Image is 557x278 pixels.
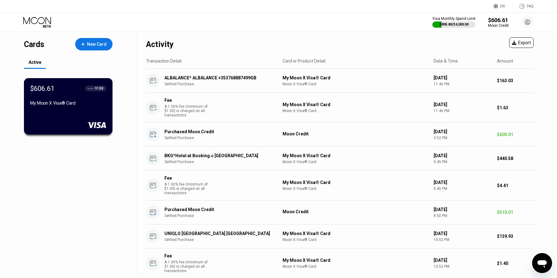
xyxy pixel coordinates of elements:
div: UNIQLO [GEOGRAPHIC_DATA] [GEOGRAPHIC_DATA]Settled PurchaseMy Moon X Visa® CardMoon X Visa® Card[D... [146,224,534,248]
div: Export [509,37,534,48]
div: $163.03 [497,78,534,83]
div: $606.61 [488,17,509,23]
div: [DATE] [434,258,492,263]
div: Transaction Detail [146,59,182,64]
div: Fee [164,98,208,103]
div: Moon X Visa® Card [283,238,429,242]
div: 8:50 PM [434,214,492,218]
div: Fee [164,176,208,181]
div: My Moon X Visa® Card [283,231,429,236]
div: My Moon X Visa® Card [283,180,429,185]
div: Purchased Moon Credit [164,207,274,212]
div: [DATE] [434,207,492,212]
div: $139.93 [497,234,534,239]
div: 5:45 PM [434,186,492,191]
div: BKG*Hotel at Booking.c [GEOGRAPHIC_DATA] [164,153,274,158]
div: [DATE] [434,102,492,107]
div: My Moon X Visa® Card [283,75,429,80]
div: 11:46 PM [434,82,492,86]
div: BKG*Hotel at Booking.c [GEOGRAPHIC_DATA]Settled PurchaseMy Moon X Visa® CardMoon X Visa® Card[DAT... [146,147,534,171]
div: $606.61● ● ● ●9188My Moon X Visa® Card [24,78,112,134]
div: $600.01 [497,132,534,137]
div: A 1.00% fee (minimum of $1.00) is charged on all transactions [164,104,211,117]
div: My Moon X Visa® Card [283,102,429,107]
div: Settled Purchase [164,136,283,140]
div: $895.80 / $4,000.00 [440,22,468,26]
div: $606.61Moon Credit [488,17,509,28]
div: 11:46 PM [434,109,492,113]
iframe: Button to launch messaging window [532,253,552,273]
div: Amount [497,59,513,64]
div: UNIQLO [GEOGRAPHIC_DATA] [GEOGRAPHIC_DATA] [164,231,274,236]
div: My Moon X Visa® Card [30,101,106,106]
div: 10:52 PM [434,238,492,242]
div: My Moon X Visa® Card [283,153,429,158]
div: ● ● ● ● [88,87,94,89]
div: Moon X Visa® Card [283,109,429,113]
div: 10:52 PM [434,264,492,269]
div: ALBALANCE* ALBALANCE +353768887499GB [164,75,274,80]
div: Moon Credit [283,131,429,136]
div: Moon Credit [488,23,509,28]
div: Card or Product Detail [283,59,325,64]
div: [DATE] [434,231,492,236]
div: Settled Purchase [164,214,283,218]
div: Active [29,60,41,65]
div: Moon Credit [283,209,429,214]
div: Visa Monthly Spend Limit [432,16,476,21]
div: Moon X Visa® Card [283,160,429,164]
div: Moon X Visa® Card [283,264,429,269]
div: Settled Purchase [164,82,283,86]
div: Purchased Moon Credit [164,129,274,134]
div: 5:45 PM [434,160,492,164]
div: [DATE] [434,153,492,158]
div: A 1.00% fee (minimum of $1.00) is charged on all transactions [164,182,211,195]
div: $440.58 [497,156,534,161]
div: Moon X Visa® Card [283,82,429,86]
div: FAQ [527,4,534,8]
div: New Card [87,42,107,47]
div: Visa Monthly Spend Limit$895.80/$4,000.00 [432,16,476,28]
div: Date & Time [434,59,458,64]
div: [DATE] [434,129,492,134]
div: EN [494,3,513,9]
div: Purchased Moon CreditSettled PurchaseMoon Credit[DATE]8:50 PM$510.01 [146,200,534,224]
div: A 1.00% fee (minimum of $1.00) is charged on all transactions [164,260,211,273]
div: $510.01 [497,210,534,215]
div: Fee [164,253,208,258]
div: Export [512,40,531,45]
div: $1.40 [497,261,534,266]
div: FeeA 1.00% fee (minimum of $1.00) is charged on all transactionsMy Moon X Visa® CardMoon X Visa® ... [146,171,534,200]
div: 9188 [95,86,104,91]
div: $4.41 [497,183,534,188]
div: FAQ [513,3,534,9]
div: FeeA 1.00% fee (minimum of $1.00) is charged on all transactionsMy Moon X Visa® CardMoon X Visa® ... [146,93,534,123]
div: Purchased Moon CreditSettled PurchaseMoon Credit[DATE]3:52 PM$600.01 [146,123,534,147]
div: EN [500,4,505,8]
div: $1.63 [497,105,534,110]
div: My Moon X Visa® Card [283,258,429,263]
div: [DATE] [434,75,492,80]
div: $606.61 [30,84,55,92]
div: Cards [24,40,44,49]
div: ALBALANCE* ALBALANCE +353768887499GBSettled PurchaseMy Moon X Visa® CardMoon X Visa® Card[DATE]11... [146,69,534,93]
div: New Card [75,38,113,50]
div: Settled Purchase [164,160,283,164]
div: Activity [146,40,174,49]
div: 3:52 PM [434,136,492,140]
div: [DATE] [434,180,492,185]
div: Settled Purchase [164,238,283,242]
div: Moon X Visa® Card [283,186,429,191]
